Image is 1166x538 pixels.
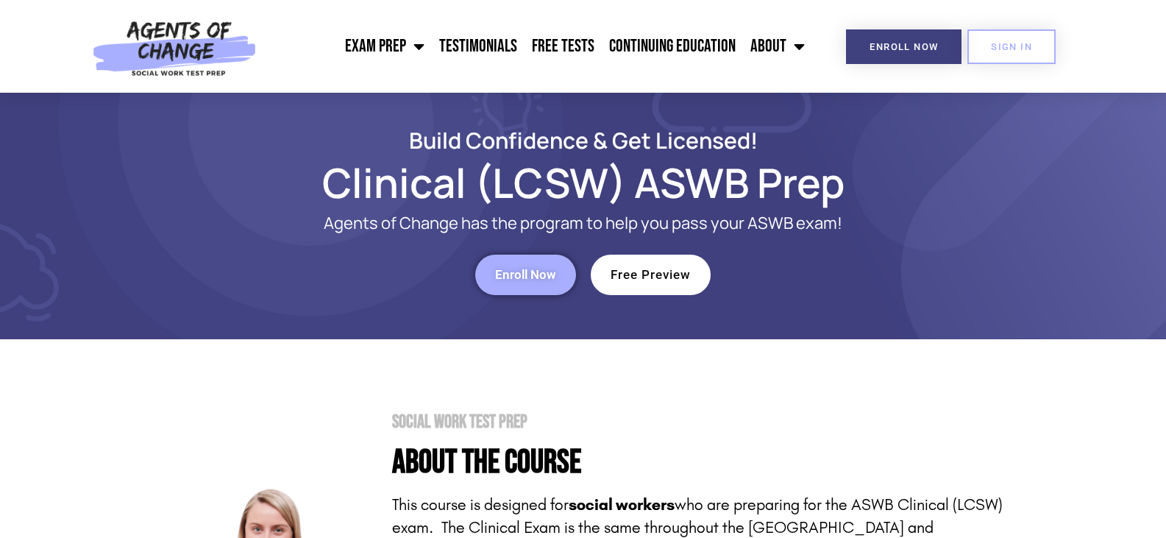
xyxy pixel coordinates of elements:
span: Free Preview [611,269,691,281]
h4: About the Course [392,446,1003,479]
p: Agents of Change has the program to help you pass your ASWB exam! [223,214,944,233]
h2: Build Confidence & Get Licensed! [164,130,1003,151]
span: SIGN IN [991,42,1032,52]
strong: social workers [569,495,675,514]
a: About [743,28,812,65]
a: Testimonials [432,28,525,65]
a: Enroll Now [846,29,961,64]
a: Free Tests [525,28,602,65]
span: Enroll Now [870,42,938,52]
a: Enroll Now [475,255,576,295]
h1: Clinical (LCSW) ASWB Prep [164,166,1003,199]
span: Enroll Now [495,269,556,281]
a: Continuing Education [602,28,743,65]
h2: Social Work Test Prep [392,413,1003,431]
a: SIGN IN [967,29,1056,64]
a: Exam Prep [338,28,432,65]
nav: Menu [264,28,812,65]
a: Free Preview [591,255,711,295]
